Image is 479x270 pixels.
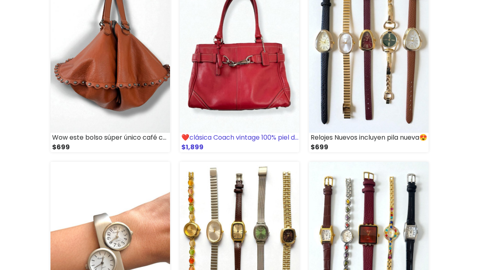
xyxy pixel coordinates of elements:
div: Wow este bolso súper único café con estoperoles! Es circular y al tomarlo por las asas se hace co... [50,133,170,142]
div: $1,899 [180,142,299,152]
div: $699 [309,142,429,152]
div: ❤️clásica Coach vintage 100% piel de mano y uff el color🔥 super cuidada incluye su tag y charm de... [180,133,299,142]
div: Relojes Nuevos incluyen pila nueva😍 [309,133,429,142]
div: $699 [50,142,170,152]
